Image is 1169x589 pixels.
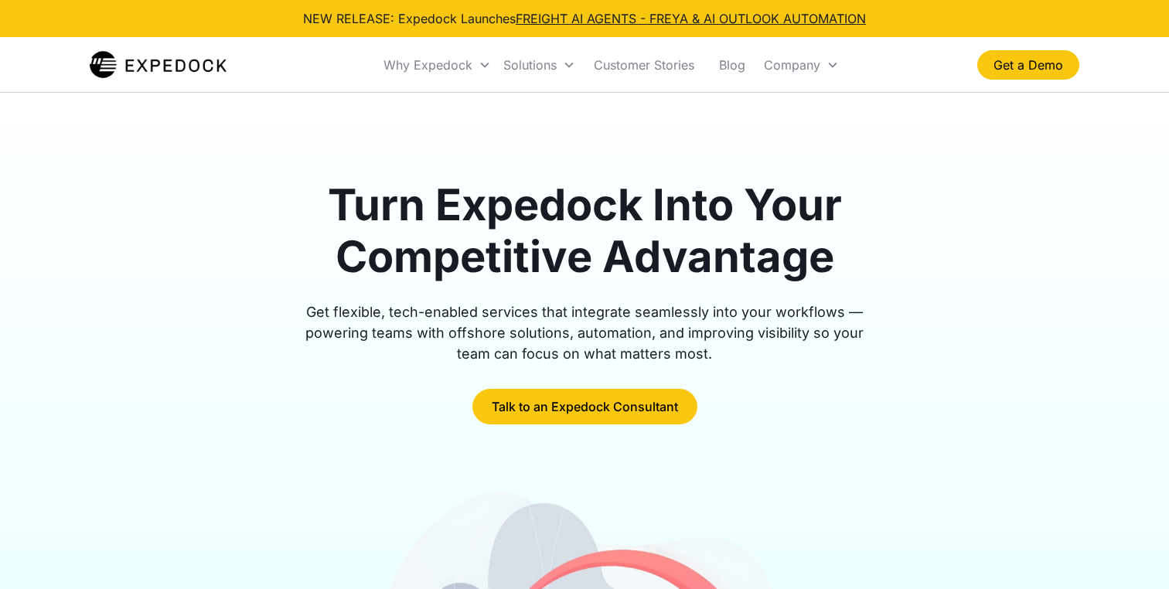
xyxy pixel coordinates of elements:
a: Customer Stories [581,39,707,91]
div: Why Expedock [377,39,497,91]
div: NEW RELEASE: Expedock Launches [303,9,866,28]
div: Company [764,57,820,73]
h1: Turn Expedock Into Your Competitive Advantage [288,179,881,283]
a: home [90,49,227,80]
div: Solutions [497,39,581,91]
img: Expedock Logo [90,49,227,80]
iframe: Chat Widget [1092,515,1169,589]
div: Solutions [503,57,557,73]
div: Get flexible, tech-enabled services that integrate seamlessly into your workflows — powering team... [288,301,881,364]
a: FREIGHT AI AGENTS - FREYA & AI OUTLOOK AUTOMATION [516,11,866,26]
a: Blog [707,39,758,91]
a: Talk to an Expedock Consultant [472,389,697,424]
a: Get a Demo [977,50,1079,80]
div: Company [758,39,845,91]
div: Why Expedock [383,57,472,73]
